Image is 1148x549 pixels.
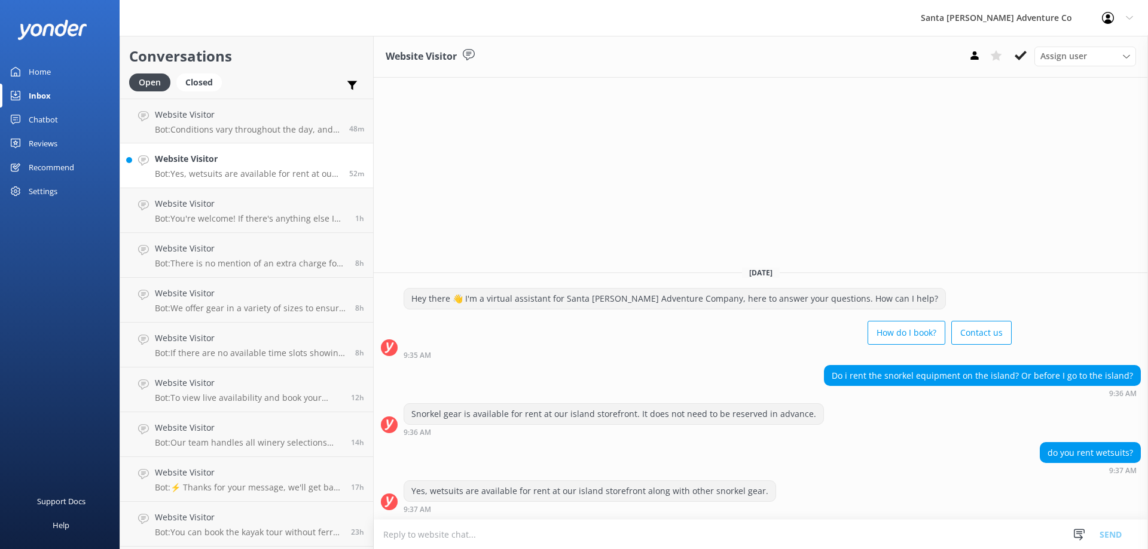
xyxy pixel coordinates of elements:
a: Website VisitorBot:If there are no available time slots showing online, the trip is likely full. ... [120,323,373,367]
h4: Website Visitor [155,332,346,345]
p: Bot: You can book the kayak tour without ferry tickets if you are camping. Campers meet at the [G... [155,527,342,538]
img: yonder-white-logo.png [18,20,87,39]
span: 02:09am 14-Aug-2025 (UTC -07:00) America/Tijuana [355,303,364,313]
h4: Website Visitor [155,152,340,165]
div: Snorkel gear is available for rent at our island storefront. It does not need to be reserved in a... [404,404,823,424]
span: [DATE] [742,268,780,278]
h4: Website Visitor [155,242,346,255]
a: Closed [176,75,228,88]
div: Yes, wetsuits are available for rent at our island storefront along with other snorkel gear. [404,481,775,501]
div: Do i rent the snorkel equipment on the island? Or before I go to the island? [825,366,1140,386]
div: Closed [176,73,222,91]
strong: 9:35 AM [404,352,431,359]
span: 09:40am 14-Aug-2025 (UTC -07:00) America/Tijuana [349,124,364,134]
span: 09:37am 14-Aug-2025 (UTC -07:00) America/Tijuana [349,168,364,179]
button: Contact us [951,321,1012,345]
a: Website VisitorBot:⚡ Thanks for your message, we'll get back to you as soon as we can. You're als... [120,457,373,502]
p: Bot: If there are no available time slots showing online, the trip is likely full. You can reach ... [155,348,346,358]
div: Support Docs [37,489,86,513]
span: 09:36pm 13-Aug-2025 (UTC -07:00) America/Tijuana [351,392,364,403]
span: 08:41am 14-Aug-2025 (UTC -07:00) America/Tijuana [355,213,364,223]
div: 09:37am 14-Aug-2025 (UTC -07:00) America/Tijuana [1040,466,1141,474]
p: Bot: There is no mention of an extra charge for a single kayak if your partner weighs more than 2... [155,258,346,269]
div: Help [53,513,69,537]
a: Website VisitorBot:We offer gear in a variety of sizes to ensure that our guests are comfortable ... [120,278,373,323]
p: Bot: Yes, wetsuits are available for rent at our island storefront along with other snorkel gear. [155,168,340,179]
p: Bot: We offer gear in a variety of sizes to ensure that our guests are comfortable and safe on ou... [155,303,346,314]
span: 04:35pm 13-Aug-2025 (UTC -07:00) America/Tijuana [351,482,364,492]
h4: Website Visitor [155,287,346,300]
div: 09:36am 14-Aug-2025 (UTC -07:00) America/Tijuana [404,428,824,436]
h4: Website Visitor [155,511,342,524]
a: Open [129,75,176,88]
p: Bot: You're welcome! If there's anything else I can help with, let me know! [155,213,346,224]
span: Assign user [1040,50,1087,63]
h2: Conversations [129,45,364,68]
div: Hey there 👋 I'm a virtual assistant for Santa [PERSON_NAME] Adventure Company, here to answer you... [404,289,945,309]
strong: 9:36 AM [404,429,431,436]
p: Bot: Our team handles all winery selections and reservations, partnering with over a dozen premie... [155,437,342,448]
div: Open [129,73,170,91]
h4: Website Visitor [155,197,346,210]
button: How do I book? [868,321,945,345]
strong: 9:37 AM [404,506,431,513]
span: 01:42am 14-Aug-2025 (UTC -07:00) America/Tijuana [355,348,364,358]
h3: Website Visitor [386,49,457,65]
div: Reviews [29,131,57,155]
h4: Website Visitor [155,108,340,121]
div: 09:37am 14-Aug-2025 (UTC -07:00) America/Tijuana [404,505,776,513]
p: Bot: ⚡ Thanks for your message, we'll get back to you as soon as we can. You're also welcome to k... [155,482,342,493]
div: Recommend [29,155,74,179]
h4: Website Visitor [155,376,342,389]
strong: 9:37 AM [1109,467,1137,474]
span: 02:21am 14-Aug-2025 (UTC -07:00) America/Tijuana [355,258,364,268]
a: Website VisitorBot:You're welcome! If there's anything else I can help with, let me know!1h [120,188,373,233]
div: do you rent wetsuits? [1040,443,1140,463]
h4: Website Visitor [155,466,342,479]
h4: Website Visitor [155,421,342,434]
p: Bot: To view live availability and book your Santa [PERSON_NAME] Adventure tour, click [URL][DOMA... [155,392,342,403]
a: Website VisitorBot:Our team handles all winery selections and reservations, partnering with over ... [120,412,373,457]
div: Home [29,60,51,84]
a: Website VisitorBot:Conditions vary throughout the day, and different highlights are available at ... [120,99,373,143]
div: Settings [29,179,57,203]
a: Website VisitorBot:Yes, wetsuits are available for rent at our island storefront along with other... [120,143,373,188]
a: Website VisitorBot:You can book the kayak tour without ferry tickets if you are camping. Campers ... [120,502,373,547]
a: Website VisitorBot:There is no mention of an extra charge for a single kayak if your partner weig... [120,233,373,278]
p: Bot: Conditions vary throughout the day, and different highlights are available at different time... [155,124,340,135]
div: 09:35am 14-Aug-2025 (UTC -07:00) America/Tijuana [404,351,1012,359]
strong: 9:36 AM [1109,390,1137,397]
span: 10:32am 13-Aug-2025 (UTC -07:00) America/Tijuana [351,527,364,537]
div: Chatbot [29,108,58,131]
a: Website VisitorBot:To view live availability and book your Santa [PERSON_NAME] Adventure tour, cl... [120,367,373,412]
div: Inbox [29,84,51,108]
div: Assign User [1034,47,1136,66]
span: 07:51pm 13-Aug-2025 (UTC -07:00) America/Tijuana [351,437,364,447]
div: 09:36am 14-Aug-2025 (UTC -07:00) America/Tijuana [824,389,1141,397]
